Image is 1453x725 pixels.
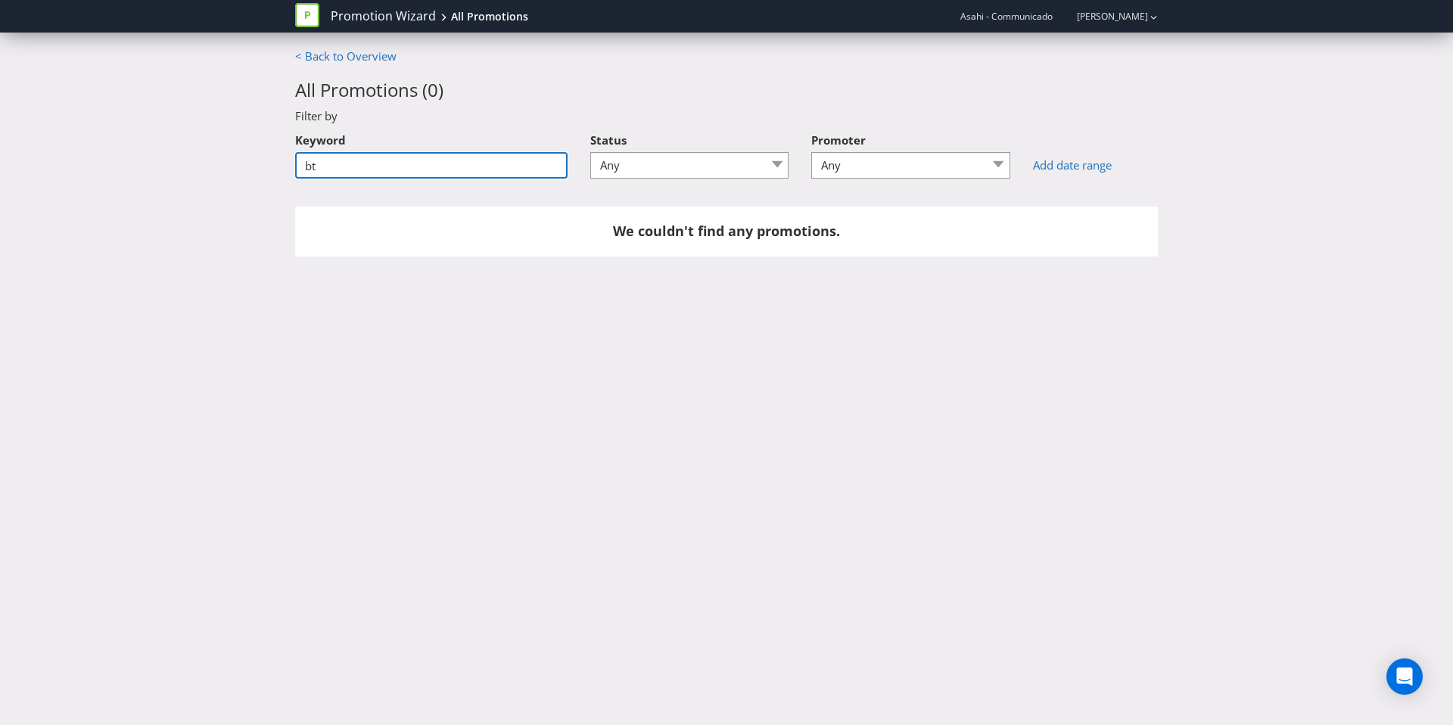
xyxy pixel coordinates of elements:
a: < Back to Overview [295,48,397,64]
span: ) [438,77,443,102]
span: Promoter [811,132,866,148]
div: Open Intercom Messenger [1386,658,1423,695]
p: We couldn't find any promotions. [306,222,1147,241]
div: Filter by [284,108,1169,124]
a: Promotion Wizard [331,8,436,25]
span: Asahi - Communicado [960,10,1053,23]
span: All Promotions ( [295,77,428,102]
a: [PERSON_NAME] [1062,10,1148,23]
div: All Promotions [451,9,528,24]
span: Status [590,132,627,148]
label: Keyword [295,125,346,148]
a: Add date range [1033,157,1158,173]
span: 0 [428,77,438,102]
input: Filter promotions... [295,152,568,179]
